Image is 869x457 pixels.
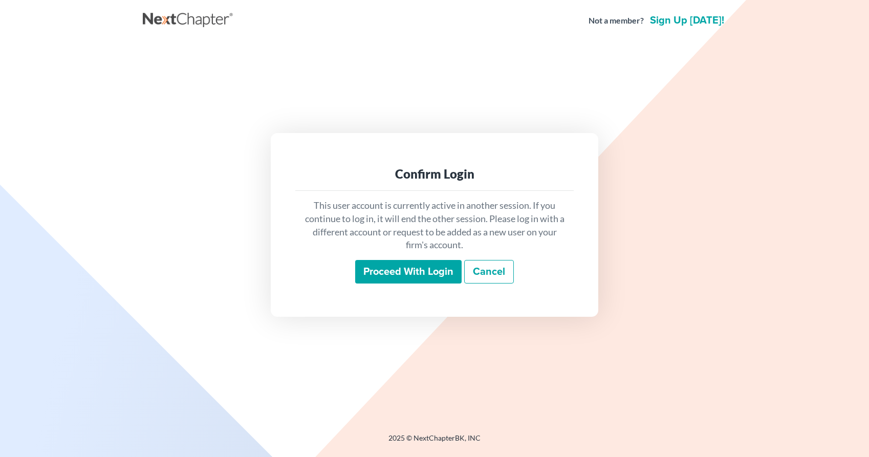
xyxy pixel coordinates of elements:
[303,166,566,182] div: Confirm Login
[143,433,726,451] div: 2025 © NextChapterBK, INC
[303,199,566,252] p: This user account is currently active in another session. If you continue to log in, it will end ...
[589,15,644,27] strong: Not a member?
[355,260,462,284] input: Proceed with login
[648,15,726,26] a: Sign up [DATE]!
[464,260,514,284] a: Cancel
